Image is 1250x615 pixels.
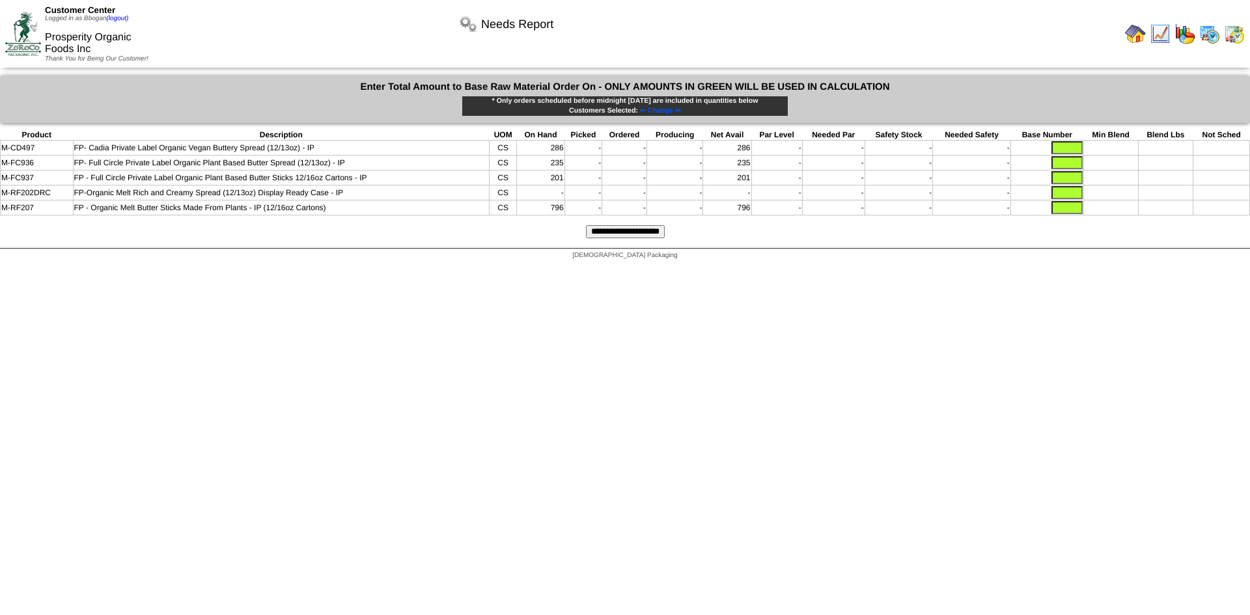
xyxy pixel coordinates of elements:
th: Picked [564,130,602,141]
td: 286 [703,141,751,156]
td: - [802,156,865,171]
td: - [933,141,1011,156]
span: Prosperity Organic Foods Inc [45,32,132,55]
td: 201 [517,171,564,185]
td: - [865,141,933,156]
td: - [751,171,802,185]
img: workflow.png [458,14,479,34]
th: Product [1,130,74,141]
th: Needed Par [802,130,865,141]
td: 286 [517,141,564,156]
td: - [751,200,802,215]
img: calendarprod.gif [1199,23,1220,44]
td: - [517,185,564,200]
img: graph.gif [1174,23,1195,44]
td: CS [489,141,516,156]
td: M-RF207 [1,200,74,215]
td: - [933,200,1011,215]
th: Net Avail [703,130,751,141]
td: - [865,171,933,185]
th: Description [73,130,489,141]
td: FP- Cadia Private Label Organic Vegan Buttery Spread (12/13oz) - IP [73,141,489,156]
td: - [602,156,647,171]
td: CS [489,156,516,171]
td: CS [489,171,516,185]
th: Blend Lbs [1138,130,1193,141]
td: - [802,141,865,156]
td: - [564,185,602,200]
span: Logged in as Bbogan [45,15,128,22]
td: CS [489,200,516,215]
td: - [602,200,647,215]
div: * Only orders scheduled before midnight [DATE] are included in quantities below Customers Selected: [462,96,788,116]
th: Par Level [751,130,802,141]
td: - [802,171,865,185]
td: M-FC937 [1,171,74,185]
td: - [602,171,647,185]
td: 201 [703,171,751,185]
a: (logout) [107,15,129,22]
th: Min Blend [1083,130,1138,141]
td: FP - Full Circle Private Label Organic Plant Based Butter Sticks 12/16oz Cartons - IP [73,171,489,185]
th: Base Number [1010,130,1083,141]
td: 235 [703,156,751,171]
td: - [865,156,933,171]
th: UOM [489,130,516,141]
td: - [933,156,1011,171]
span: Customer Center [45,5,115,15]
td: - [751,156,802,171]
td: CS [489,185,516,200]
td: - [564,141,602,156]
th: Safety Stock [865,130,933,141]
td: - [646,185,703,200]
td: M-CD497 [1,141,74,156]
td: - [646,156,703,171]
img: ZoRoCo_Logo(Green%26Foil)%20jpg.webp [5,12,41,55]
th: Needed Safety [933,130,1011,141]
span: ⇐ Change ⇐ [640,107,681,115]
td: - [933,185,1011,200]
td: M-FC936 [1,156,74,171]
th: Not Sched [1193,130,1250,141]
td: - [802,200,865,215]
td: 796 [703,200,751,215]
td: - [751,185,802,200]
td: - [802,185,865,200]
td: FP - Organic Melt Butter Sticks Made From Plants - IP (12/16oz Cartons) [73,200,489,215]
td: - [564,156,602,171]
span: Needs Report [481,18,553,31]
span: Thank You for Being Our Customer! [45,55,148,62]
img: calendarinout.gif [1224,23,1245,44]
td: - [646,171,703,185]
td: - [564,171,602,185]
span: [DEMOGRAPHIC_DATA] Packaging [572,252,677,259]
td: - [564,200,602,215]
td: - [646,200,703,215]
td: FP- Full Circle Private Label Organic Plant Based Butter Spread (12/13oz) - IP [73,156,489,171]
th: Ordered [602,130,647,141]
img: home.gif [1125,23,1146,44]
td: - [602,141,647,156]
td: 235 [517,156,564,171]
th: On Hand [517,130,564,141]
img: line_graph.gif [1150,23,1171,44]
a: ⇐ Change ⇐ [638,107,681,115]
th: Producing [646,130,703,141]
td: 796 [517,200,564,215]
td: - [865,185,933,200]
td: FP-Organic Melt Rich and Creamy Spread (12/13oz) Display Ready Case - IP [73,185,489,200]
td: - [602,185,647,200]
td: M-RF202DRC [1,185,74,200]
td: - [646,141,703,156]
td: - [703,185,751,200]
td: - [865,200,933,215]
td: - [751,141,802,156]
td: - [933,171,1011,185]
